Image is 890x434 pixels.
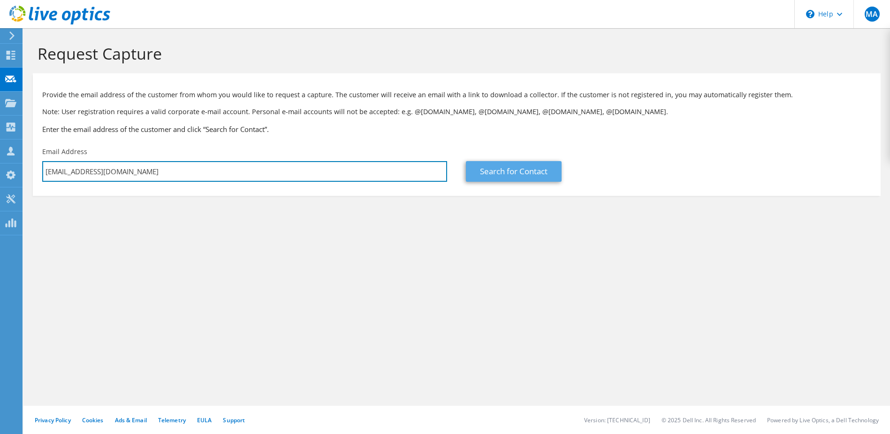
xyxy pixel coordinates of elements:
[767,416,879,424] li: Powered by Live Optics, a Dell Technology
[584,416,650,424] li: Version: [TECHNICAL_ID]
[42,107,871,117] p: Note: User registration requires a valid corporate e-mail account. Personal e-mail accounts will ...
[42,90,871,100] p: Provide the email address of the customer from whom you would like to request a capture. The cust...
[466,161,562,182] a: Search for Contact
[223,416,245,424] a: Support
[865,7,880,22] span: MA
[197,416,212,424] a: EULA
[158,416,186,424] a: Telemetry
[35,416,71,424] a: Privacy Policy
[82,416,104,424] a: Cookies
[806,10,814,18] svg: \n
[42,147,87,156] label: Email Address
[42,124,871,134] h3: Enter the email address of the customer and click “Search for Contact”.
[662,416,756,424] li: © 2025 Dell Inc. All Rights Reserved
[115,416,147,424] a: Ads & Email
[38,44,871,63] h1: Request Capture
